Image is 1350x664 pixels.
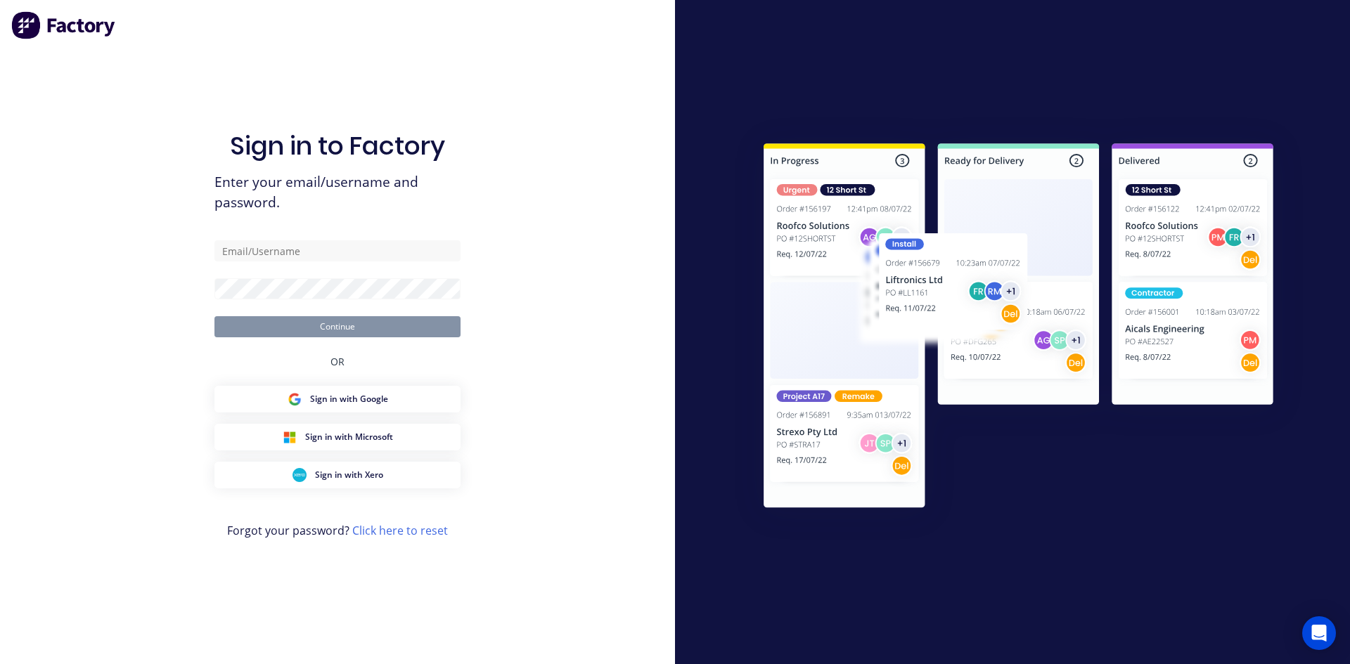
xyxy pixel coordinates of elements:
div: OR [330,337,345,386]
button: Microsoft Sign inSign in with Microsoft [214,424,461,450]
span: Forgot your password? [227,522,448,539]
button: Google Sign inSign in with Google [214,386,461,412]
button: Continue [214,316,461,337]
span: Enter your email/username and password. [214,172,461,213]
h1: Sign in to Factory [230,131,445,161]
img: Factory [11,11,117,39]
span: Sign in with Google [310,393,388,405]
button: Xero Sign inSign in with Xero [214,462,461,488]
img: Microsoft Sign in [283,430,297,444]
img: Sign in [733,115,1304,541]
span: Sign in with Xero [315,469,383,481]
span: Sign in with Microsoft [305,431,393,443]
input: Email/Username [214,240,461,261]
img: Xero Sign in [292,468,307,482]
img: Google Sign in [288,392,302,406]
a: Click here to reset [352,523,448,538]
div: Open Intercom Messenger [1302,616,1336,650]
